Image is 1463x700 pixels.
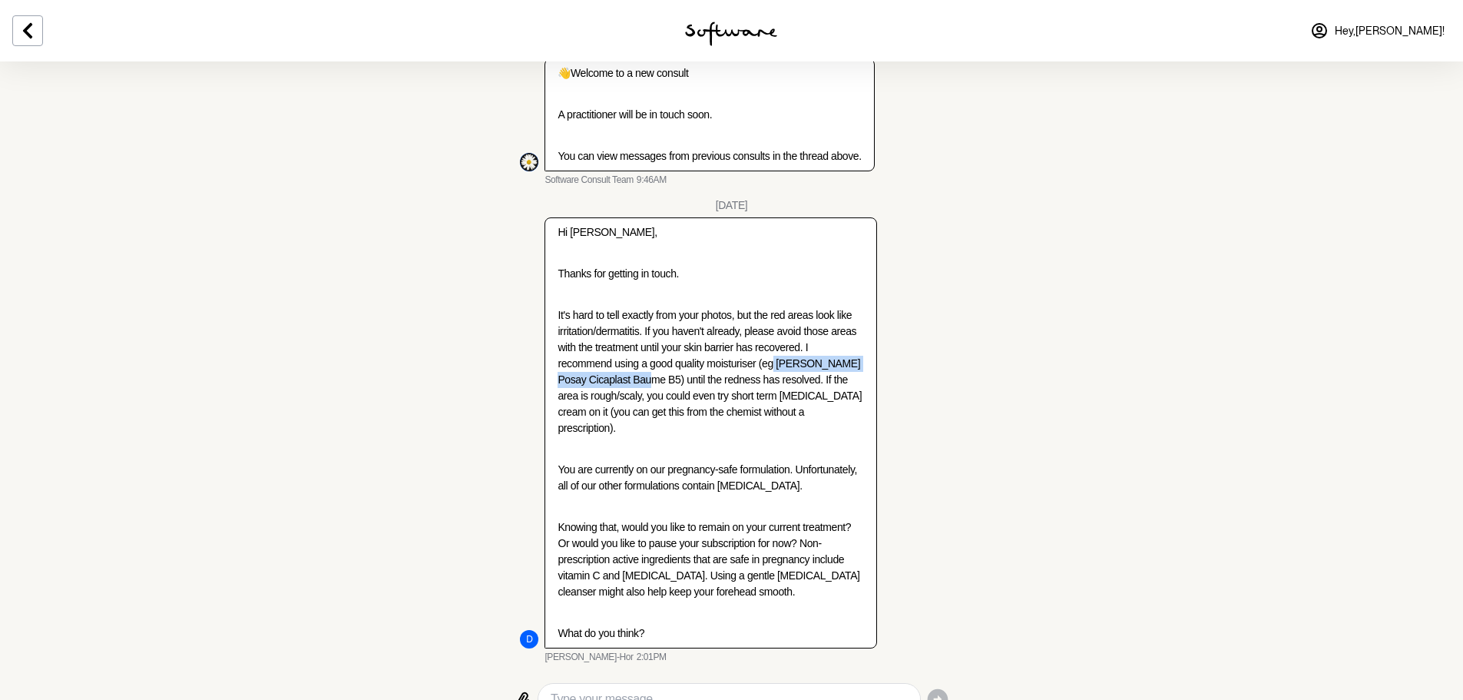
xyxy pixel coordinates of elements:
[1335,25,1445,38] span: Hey, [PERSON_NAME] !
[558,266,863,282] p: Thanks for getting in touch.
[544,174,633,187] span: Software Consult Team
[558,67,571,79] span: 👋
[558,148,861,164] p: You can view messages from previous consults in the thread above.
[685,22,777,46] img: software logo
[520,153,538,171] img: S
[558,625,863,642] p: What do you think?
[1301,12,1454,49] a: Hey,[PERSON_NAME]!
[716,199,748,212] div: [DATE]
[558,519,863,600] p: Knowing that, would you like to remain on your current treatment? Or would you like to pause your...
[637,652,667,664] time: 2025-08-11T04:01:28.300Z
[520,153,538,171] div: Software Consult Team
[520,630,538,649] div: D
[558,107,861,123] p: A practitioner will be in touch soon.
[637,174,667,187] time: 2025-06-12T23:46:29.261Z
[558,65,861,81] p: Welcome to a new consult
[558,224,863,241] p: Hi [PERSON_NAME],
[544,652,633,664] span: [PERSON_NAME]-Hor
[558,462,863,494] p: You are currently on our pregnancy-safe formulation. Unfortunately, all of our other formulations...
[520,630,538,649] div: Dr. Kirsty Wallace-Hor
[558,307,863,436] p: It's hard to tell exactly from your photos, but the red areas look like irritation/dermatitis. If...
